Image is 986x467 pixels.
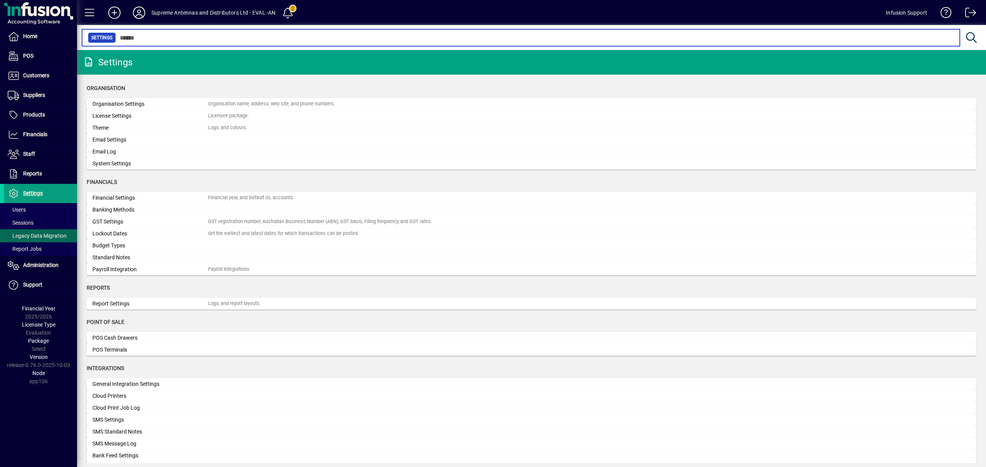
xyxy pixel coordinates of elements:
a: Lockout DatesSet the earliest and latest dates for which transactions can be posted. [87,228,976,240]
a: Cloud Printers [87,390,976,402]
a: Report Jobs [4,242,77,255]
span: Node [32,370,45,376]
span: Sessions [8,220,34,226]
a: POS [4,47,77,66]
div: Theme [92,124,208,132]
a: Suppliers [4,86,77,105]
span: Staff [23,151,35,157]
a: System Settings [87,158,976,170]
a: Support [4,275,77,295]
div: Financial year, and Default GL accounts. [208,194,294,202]
a: Logout [959,2,976,27]
div: Logo, and colours. [208,124,247,132]
span: Package [28,338,49,344]
a: Financial SettingsFinancial year, and Default GL accounts. [87,192,976,204]
div: GST Settings [92,218,208,226]
a: SMS Settings [87,414,976,426]
div: Banking Methods [92,206,208,214]
div: License Settings [92,112,208,120]
button: Profile [127,6,151,20]
a: Standard Notes [87,252,976,264]
a: Financials [4,125,77,144]
a: Cloud Print Job Log [87,402,976,414]
a: POS Terminals [87,344,976,356]
span: Suppliers [23,92,45,98]
a: Home [4,27,77,46]
a: Report SettingsLogo, and report layouts. [87,298,976,310]
div: POS Terminals [92,346,208,354]
div: Email Log [92,148,208,156]
a: Users [4,203,77,216]
span: POS [23,53,34,59]
div: Set the earliest and latest dates for which transactions can be posted. [208,230,359,237]
a: Staff [4,145,77,164]
div: Logo, and report layouts. [208,300,261,307]
span: Integrations [87,365,124,371]
span: Administration [23,262,59,268]
span: Licensee Type [22,322,55,328]
div: Organisation Settings [92,100,208,108]
a: Banking Methods [87,204,976,216]
div: General Integration Settings [92,380,208,388]
span: Support [23,282,42,288]
span: Reports [23,170,42,177]
a: Sessions [4,216,77,229]
span: Reports [87,285,110,291]
div: Report Settings [92,300,208,308]
span: Report Jobs [8,246,42,252]
a: Budget Types [87,240,976,252]
span: Settings [23,190,43,196]
a: SMS Message Log [87,438,976,450]
span: Organisation [87,85,125,91]
a: Bank Feed Settings [87,450,976,462]
div: Standard Notes [92,254,208,262]
span: Settings [91,34,112,42]
div: Payroll Integration [92,265,208,274]
button: Add [102,6,127,20]
div: POS Cash Drawers [92,334,208,342]
a: Reports [4,164,77,183]
a: Email Log [87,146,976,158]
a: POS Cash Drawers [87,332,976,344]
div: Cloud Print Job Log [92,404,208,412]
span: Customers [23,72,49,78]
a: Email Settings [87,134,976,146]
div: SMS Settings [92,416,208,424]
div: Licensee package. [208,112,249,120]
div: Financial Settings [92,194,208,202]
div: GST registration number, Australian Business Number (ABN), GST basis, Filing frequency, and GST r... [208,218,432,225]
div: SMS Standard Notes [92,428,208,436]
span: Financials [87,179,117,185]
div: Settings [83,56,132,68]
div: Email Settings [92,136,208,144]
span: Legacy Data Migration [8,233,67,239]
a: Knowledge Base [935,2,952,27]
div: Supreme Antennas and Distributors Ltd - EVAL -AN [151,7,275,19]
a: SMS Standard Notes [87,426,976,438]
div: Bank Feed Settings [92,452,208,460]
a: Organisation SettingsOrganisation name, address, web site, and phone numbers. [87,98,976,110]
div: Cloud Printers [92,392,208,400]
span: Version [30,354,48,360]
div: Lockout Dates [92,230,208,238]
div: Budget Types [92,242,208,250]
span: Users [8,207,26,213]
div: SMS Message Log [92,440,208,448]
div: System Settings [92,160,208,168]
span: Financial Year [22,305,55,312]
span: Products [23,112,45,118]
a: License SettingsLicensee package. [87,110,976,122]
a: Products [4,105,77,125]
div: Payroll Integrations [208,266,250,273]
a: ThemeLogo, and colours. [87,122,976,134]
span: Financials [23,131,47,137]
a: Administration [4,256,77,275]
span: Home [23,33,37,39]
a: GST SettingsGST registration number, Australian Business Number (ABN), GST basis, Filing frequenc... [87,216,976,228]
span: Point of Sale [87,319,124,325]
a: Payroll IntegrationPayroll Integrations [87,264,976,275]
a: Customers [4,66,77,85]
div: Infusion Support [886,7,927,19]
a: Legacy Data Migration [4,229,77,242]
a: General Integration Settings [87,378,976,390]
